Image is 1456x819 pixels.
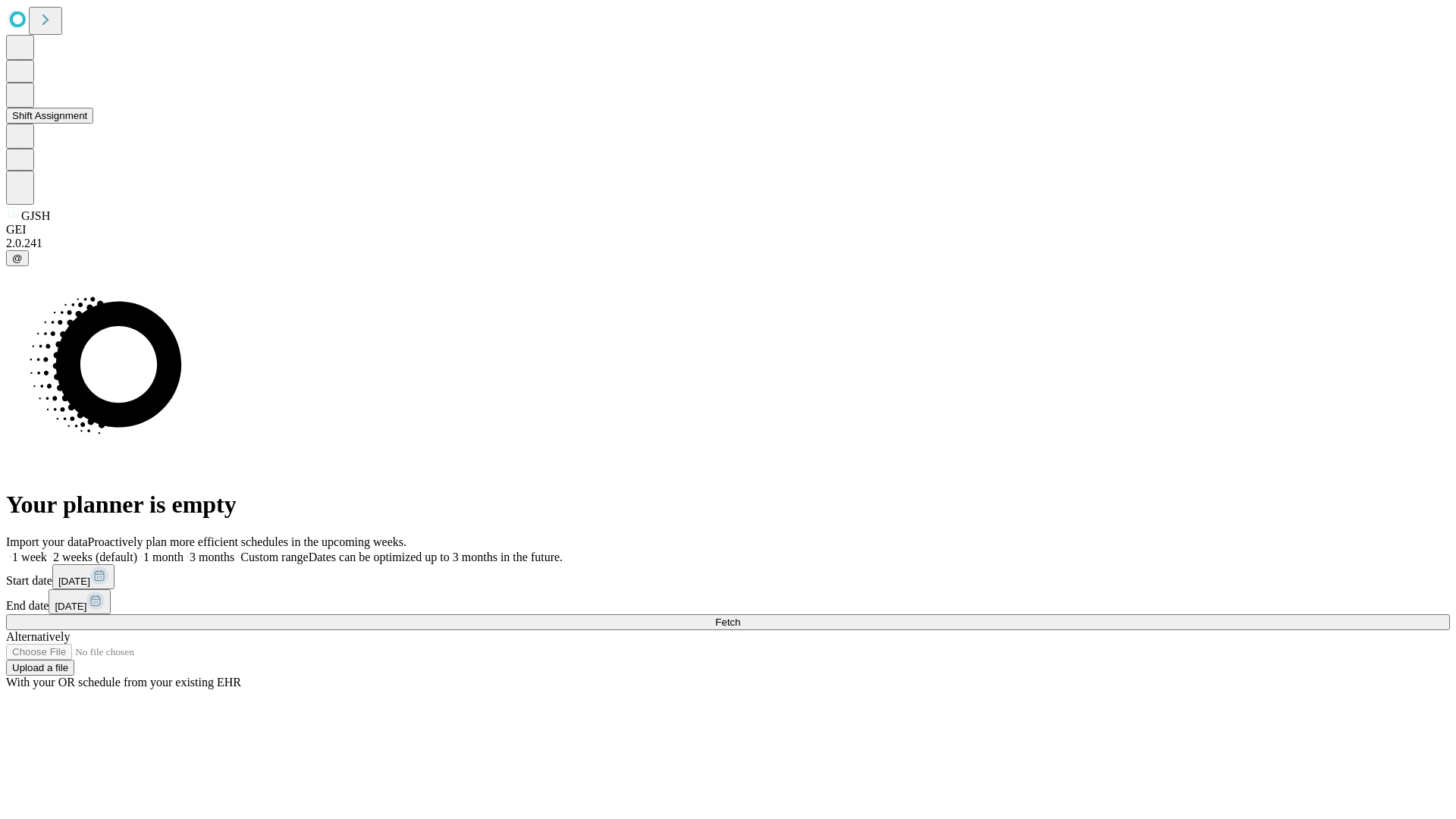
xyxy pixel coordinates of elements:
[6,250,29,266] button: @
[143,551,184,563] span: 1 month
[6,660,74,676] button: Upload a file
[6,108,93,124] button: Shift Assignment
[12,551,47,563] span: 1 week
[715,617,740,628] span: Fetch
[6,589,1450,614] div: End date
[21,209,50,222] span: GJSH
[6,223,1450,237] div: GEI
[6,630,70,643] span: Alternatively
[309,551,563,563] span: Dates can be optimized up to 3 months in the future.
[49,589,111,614] button: [DATE]
[6,237,1450,250] div: 2.0.241
[240,551,308,563] span: Custom range
[55,601,86,612] span: [DATE]
[53,551,137,563] span: 2 weeks (default)
[12,253,23,264] span: @
[6,491,1450,519] h1: Your planner is empty
[6,564,1450,589] div: Start date
[88,535,406,548] span: Proactively plan more efficient schedules in the upcoming weeks.
[6,676,241,689] span: With your OR schedule from your existing EHR
[190,551,234,563] span: 3 months
[52,564,115,589] button: [DATE]
[6,614,1450,630] button: Fetch
[58,576,90,587] span: [DATE]
[6,535,88,548] span: Import your data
